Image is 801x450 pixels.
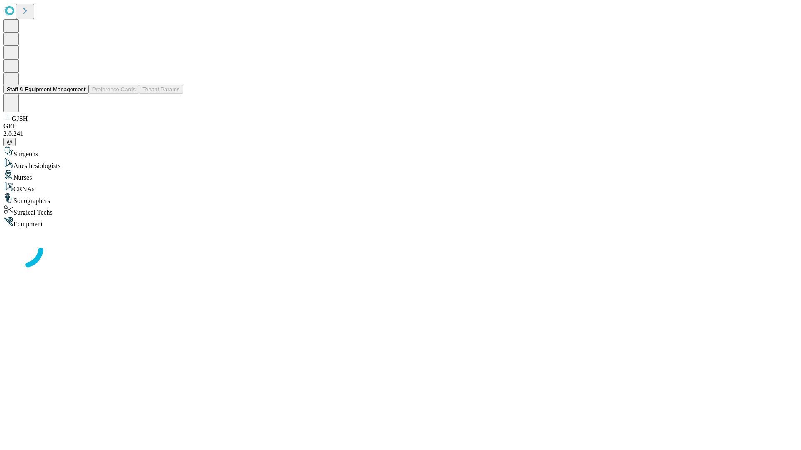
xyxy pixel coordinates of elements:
[3,205,798,216] div: Surgical Techs
[3,170,798,181] div: Nurses
[3,193,798,205] div: Sonographers
[3,122,798,130] div: GEI
[3,216,798,228] div: Equipment
[3,146,798,158] div: Surgeons
[3,130,798,137] div: 2.0.241
[7,139,13,145] span: @
[3,158,798,170] div: Anesthesiologists
[139,85,183,94] button: Tenant Params
[89,85,139,94] button: Preference Cards
[12,115,28,122] span: GJSH
[3,137,16,146] button: @
[3,85,89,94] button: Staff & Equipment Management
[3,181,798,193] div: CRNAs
